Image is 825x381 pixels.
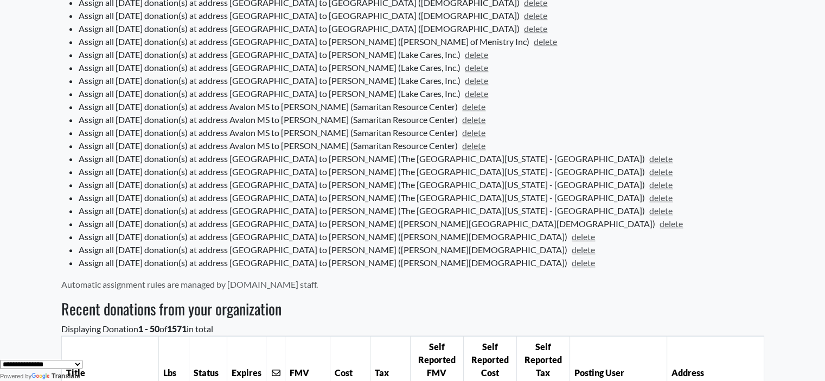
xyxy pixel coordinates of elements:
[79,35,764,48] li: Assign all [DATE] donation(s) at address [GEOGRAPHIC_DATA] to [PERSON_NAME] ([PERSON_NAME] of Men...
[79,243,764,256] li: Assign all [DATE] donation(s) at address [GEOGRAPHIC_DATA] to [PERSON_NAME] ([PERSON_NAME][DEMOGR...
[645,153,673,164] a: delete
[529,36,558,47] a: delete
[79,22,764,35] li: Assign all [DATE] donation(s) at address [GEOGRAPHIC_DATA] to [GEOGRAPHIC_DATA] ([DEMOGRAPHIC_DATA])
[79,152,764,165] li: Assign all [DATE] donation(s) at address [GEOGRAPHIC_DATA] to [PERSON_NAME] (The [GEOGRAPHIC_DATA...
[79,204,764,217] li: Assign all [DATE] donation(s) at address [GEOGRAPHIC_DATA] to [PERSON_NAME] (The [GEOGRAPHIC_DATA...
[79,100,764,113] li: Assign all [DATE] donation(s) at address Avalon MS to [PERSON_NAME] (Samaritan Resource Center)
[655,218,683,229] a: delete
[79,113,764,126] li: Assign all [DATE] donation(s) at address Avalon MS to [PERSON_NAME] (Samaritan Resource Center)
[567,257,596,268] a: delete
[645,192,673,203] a: delete
[645,166,673,177] a: delete
[61,300,764,318] h3: Recent donations from your organization
[520,23,548,34] a: delete
[645,205,673,216] a: delete
[79,217,764,230] li: Assign all [DATE] donation(s) at address [GEOGRAPHIC_DATA] to [PERSON_NAME] ([PERSON_NAME][GEOGRA...
[79,256,764,269] li: Assign all [DATE] donation(s) at address [GEOGRAPHIC_DATA] to [PERSON_NAME] ([PERSON_NAME][DEMOGR...
[167,324,187,334] b: 1571
[79,9,764,22] li: Assign all [DATE] donation(s) at address [GEOGRAPHIC_DATA] to [GEOGRAPHIC_DATA] ([DEMOGRAPHIC_DATA])
[61,278,764,291] p: Automatic assignment rules are managed by [DOMAIN_NAME] staff.
[567,244,596,255] a: delete
[79,87,764,100] li: Assign all [DATE] donation(s) at address [GEOGRAPHIC_DATA] to [PERSON_NAME] (Lake Cares, Inc.)
[645,179,673,190] a: delete
[458,140,486,151] a: delete
[79,126,764,139] li: Assign all [DATE] donation(s) at address Avalon MS to [PERSON_NAME] (Samaritan Resource Center)
[458,114,486,125] a: delete
[458,127,486,138] a: delete
[79,165,764,178] li: Assign all [DATE] donation(s) at address [GEOGRAPHIC_DATA] to [PERSON_NAME] (The [GEOGRAPHIC_DATA...
[138,324,159,334] b: 1 - 50
[79,178,764,191] li: Assign all [DATE] donation(s) at address [GEOGRAPHIC_DATA] to [PERSON_NAME] (The [GEOGRAPHIC_DATA...
[567,231,596,242] a: delete
[31,373,52,380] img: Google Translate
[79,139,764,152] li: Assign all [DATE] donation(s) at address Avalon MS to [PERSON_NAME] (Samaritan Resource Center)
[461,88,489,99] a: delete
[461,75,489,86] a: delete
[79,230,764,243] li: Assign all [DATE] donation(s) at address [GEOGRAPHIC_DATA] to [PERSON_NAME] ([PERSON_NAME][DEMOGR...
[520,10,548,21] a: delete
[79,74,764,87] li: Assign all [DATE] donation(s) at address [GEOGRAPHIC_DATA] to [PERSON_NAME] (Lake Cares, Inc.)
[31,372,80,380] a: Translate
[79,191,764,204] li: Assign all [DATE] donation(s) at address [GEOGRAPHIC_DATA] to [PERSON_NAME] (The [GEOGRAPHIC_DATA...
[461,49,489,60] a: delete
[461,62,489,73] a: delete
[458,101,486,112] a: delete
[79,48,764,61] li: Assign all [DATE] donation(s) at address [GEOGRAPHIC_DATA] to [PERSON_NAME] (Lake Cares, Inc.)
[79,61,764,74] li: Assign all [DATE] donation(s) at address [GEOGRAPHIC_DATA] to [PERSON_NAME] (Lake Cares, Inc.)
